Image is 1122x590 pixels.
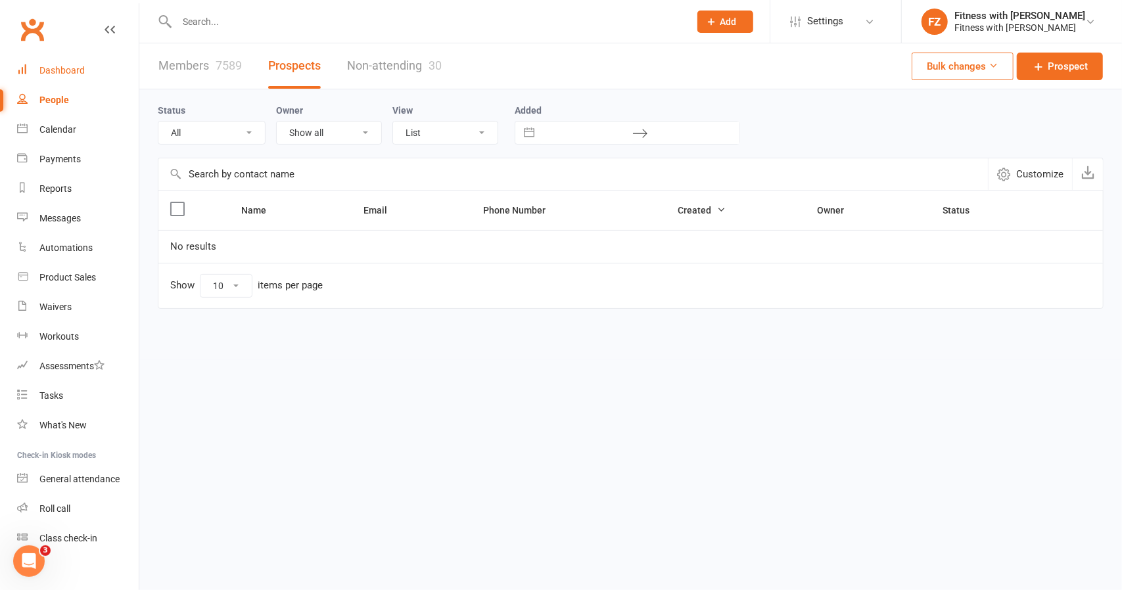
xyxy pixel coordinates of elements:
div: Reports [39,183,72,194]
a: Class kiosk mode [17,524,139,553]
button: Email [363,202,402,218]
a: Members7589 [158,43,242,89]
span: Status [943,205,984,216]
div: Calendar [39,124,76,135]
span: Phone Number [483,205,560,216]
a: General attendance kiosk mode [17,465,139,494]
td: No results [158,230,1103,263]
span: Email [363,205,402,216]
button: Add [697,11,753,33]
input: Search by contact name [158,158,988,190]
input: Search... [173,12,680,31]
a: Prospects [268,43,321,89]
a: Roll call [17,494,139,524]
label: Owner [276,105,303,116]
div: Tasks [39,390,63,401]
div: Fitness with [PERSON_NAME] [954,22,1085,34]
div: Show [170,274,323,298]
button: Name [241,202,281,218]
a: Automations [17,233,139,263]
a: Non-attending30 [347,43,442,89]
div: Automations [39,242,93,253]
span: Prospect [1048,58,1088,74]
div: Waivers [39,302,72,312]
a: Reports [17,174,139,204]
div: Dashboard [39,65,85,76]
div: 30 [429,58,442,72]
a: Workouts [17,322,139,352]
iframe: Intercom live chat [13,545,45,577]
button: Interact with the calendar and add the check-in date for your trip. [517,122,541,144]
span: Name [241,205,281,216]
a: Prospect [1017,53,1103,80]
div: 7589 [216,58,242,72]
span: Add [720,16,737,27]
a: Tasks [17,381,139,411]
div: Product Sales [39,272,96,283]
div: Assessments [39,361,105,371]
a: Clubworx [16,13,49,46]
div: Roll call [39,503,70,514]
a: What's New [17,411,139,440]
span: Settings [807,7,843,36]
label: Status [158,105,185,116]
button: Bulk changes [912,53,1014,80]
button: Phone Number [483,202,560,218]
label: View [392,105,413,116]
a: Payments [17,145,139,174]
div: People [39,95,69,105]
span: 3 [40,545,51,556]
div: What's New [39,420,87,430]
a: Calendar [17,115,139,145]
div: Workouts [39,331,79,342]
button: Owner [817,202,858,218]
div: Class check-in [39,533,97,543]
a: People [17,85,139,115]
button: Created [678,202,726,218]
span: Customize [1016,166,1064,182]
a: Assessments [17,352,139,381]
a: Dashboard [17,56,139,85]
span: Owner [817,205,858,216]
button: Status [943,202,984,218]
div: FZ [922,9,948,35]
span: Created [678,205,726,216]
a: Messages [17,204,139,233]
div: General attendance [39,474,120,484]
a: Waivers [17,292,139,322]
div: Fitness with [PERSON_NAME] [954,10,1085,22]
a: Product Sales [17,263,139,292]
label: Added [515,105,740,116]
div: items per page [258,280,323,291]
div: Payments [39,154,81,164]
div: Messages [39,213,81,223]
button: Customize [988,158,1072,190]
